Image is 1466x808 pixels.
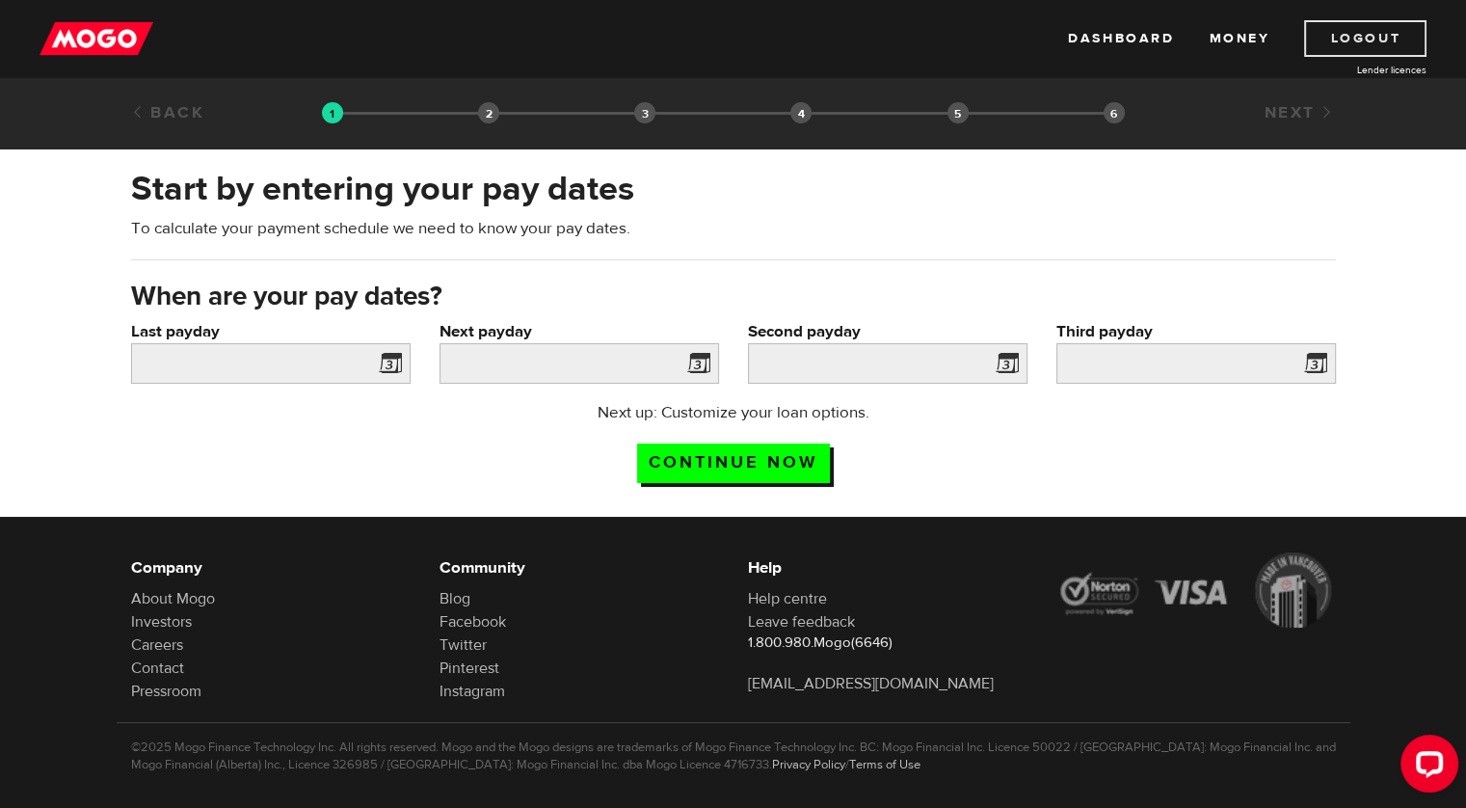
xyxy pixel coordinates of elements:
label: Second payday [748,320,1027,343]
a: Careers [131,635,183,655]
a: Leave feedback [748,612,855,632]
p: Next up: Customize your loan options. [542,401,924,424]
p: To calculate your payment schedule we need to know your pay dates. [131,217,1336,240]
h2: Start by entering your pay dates [131,169,1336,209]
h3: When are your pay dates? [131,282,1336,312]
a: Help centre [748,589,827,608]
a: Facebook [440,612,506,632]
a: Dashboard [1068,20,1174,57]
a: Next [1264,102,1335,123]
a: Money [1209,20,1269,57]
a: Twitter [440,635,487,655]
a: Instagram [440,682,505,701]
input: Continue now [637,444,830,483]
a: Pressroom [131,682,201,701]
h6: Community [440,556,719,579]
label: Third payday [1056,320,1336,343]
a: [EMAIL_ADDRESS][DOMAIN_NAME] [748,674,994,693]
img: transparent-188c492fd9eaac0f573672f40bb141c2.gif [322,102,343,123]
a: Lender licences [1282,63,1426,77]
a: Terms of Use [849,757,920,772]
a: Logout [1304,20,1426,57]
a: Back [131,102,205,123]
a: Pinterest [440,659,499,678]
a: About Mogo [131,589,215,608]
label: Last payday [131,320,411,343]
a: Investors [131,612,192,632]
h6: Company [131,556,411,579]
iframe: LiveChat chat widget [1385,727,1466,808]
p: 1.800.980.Mogo(6646) [748,633,1027,653]
a: Blog [440,589,470,608]
h6: Help [748,556,1027,579]
p: ©2025 Mogo Finance Technology Inc. All rights reserved. Mogo and the Mogo designs are trademarks ... [131,739,1336,773]
a: Contact [131,659,184,678]
img: legal-icons-92a2ffecb4d32d839781d1b4e4802d7b.png [1056,552,1336,628]
img: mogo_logo-11ee424be714fa7cbb0f0f49df9e16ec.png [40,20,153,57]
label: Next payday [440,320,719,343]
a: Privacy Policy [772,757,845,772]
